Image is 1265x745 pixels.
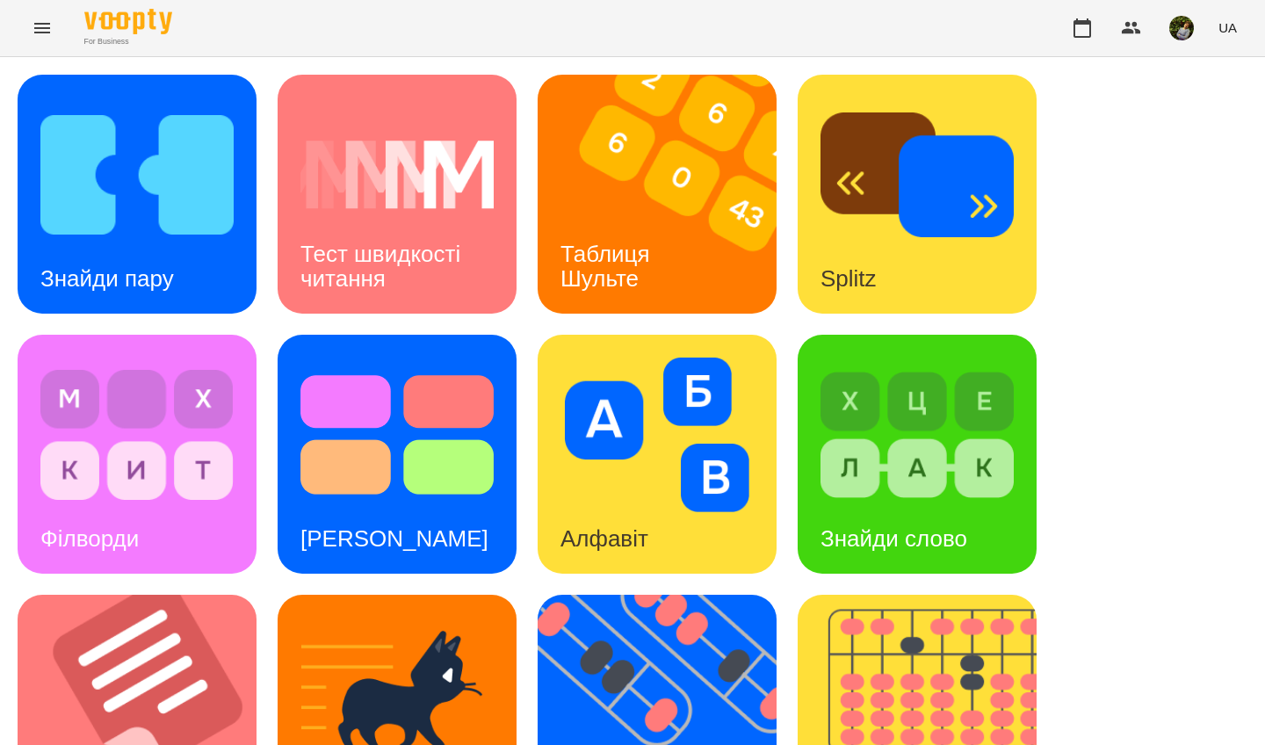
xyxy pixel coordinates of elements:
[798,75,1037,314] a: SplitzSplitz
[278,75,517,314] a: Тест швидкості читанняТест швидкості читання
[40,525,139,552] h3: Філворди
[84,36,172,47] span: For Business
[84,9,172,34] img: Voopty Logo
[538,335,777,574] a: АлфавітАлфавіт
[278,335,517,574] a: Тест Струпа[PERSON_NAME]
[1211,11,1244,44] button: UA
[538,75,799,314] img: Таблиця Шульте
[18,335,257,574] a: ФілвордиФілворди
[560,241,656,291] h3: Таблиця Шульте
[21,7,63,49] button: Menu
[300,98,494,252] img: Тест швидкості читання
[798,335,1037,574] a: Знайди словоЗнайди слово
[820,265,877,292] h3: Splitz
[1218,18,1237,37] span: UA
[40,98,234,252] img: Знайди пару
[820,98,1014,252] img: Splitz
[300,525,488,552] h3: [PERSON_NAME]
[560,525,648,552] h3: Алфавіт
[538,75,777,314] a: Таблиця ШультеТаблиця Шульте
[300,358,494,512] img: Тест Струпа
[1169,16,1194,40] img: b75e9dd987c236d6cf194ef640b45b7d.jpg
[560,358,754,512] img: Алфавіт
[820,358,1014,512] img: Знайди слово
[40,358,234,512] img: Філворди
[40,265,174,292] h3: Знайди пару
[820,525,967,552] h3: Знайди слово
[300,241,466,291] h3: Тест швидкості читання
[18,75,257,314] a: Знайди паруЗнайди пару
